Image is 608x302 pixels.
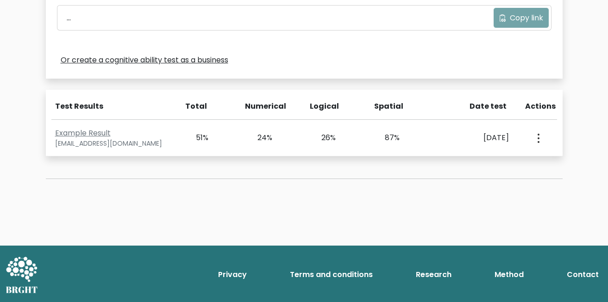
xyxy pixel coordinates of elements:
[181,101,207,112] div: Total
[310,132,336,143] div: 26%
[55,101,169,112] div: Test Results
[439,101,514,112] div: Date test
[55,139,171,148] div: [EMAIL_ADDRESS][DOMAIN_NAME]
[412,265,455,284] a: Research
[491,265,527,284] a: Method
[373,132,400,143] div: 87%
[525,101,557,112] div: Actions
[245,101,272,112] div: Numerical
[55,128,111,138] a: Example Result
[437,132,509,143] div: [DATE]
[214,265,251,284] a: Privacy
[246,132,272,143] div: 24%
[563,265,602,284] a: Contact
[61,55,228,66] a: Or create a cognitive ability test as a business
[182,132,209,143] div: 51%
[310,101,337,112] div: Logical
[374,101,401,112] div: Spatial
[286,265,376,284] a: Terms and conditions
